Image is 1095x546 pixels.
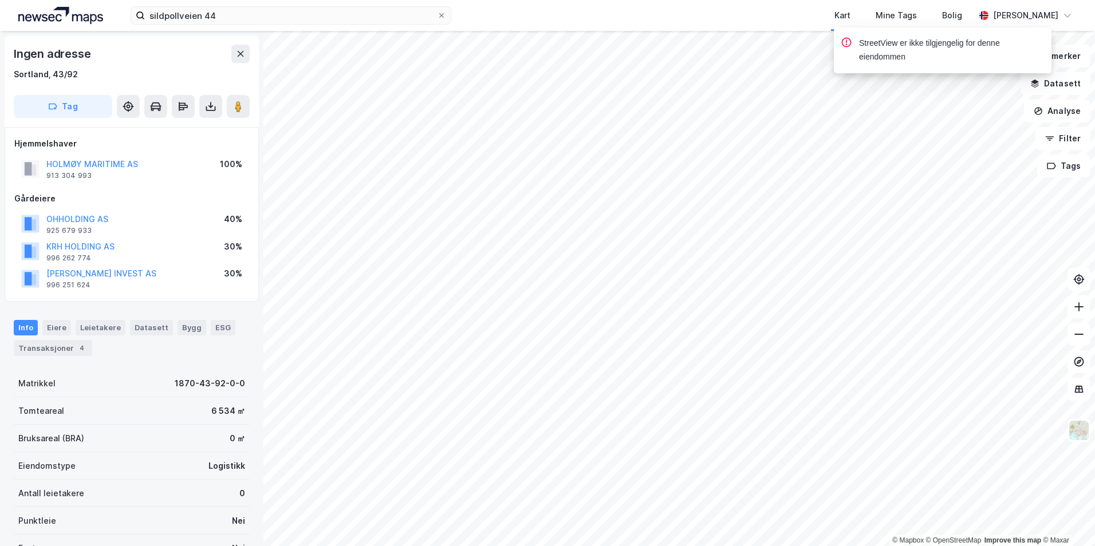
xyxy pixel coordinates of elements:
[18,459,76,473] div: Eiendomstype
[224,212,242,226] div: 40%
[1037,155,1090,177] button: Tags
[46,226,92,235] div: 925 679 933
[993,9,1058,22] div: [PERSON_NAME]
[1068,420,1090,441] img: Z
[14,45,93,63] div: Ingen adresse
[232,514,245,528] div: Nei
[130,320,173,335] div: Datasett
[14,340,92,356] div: Transaksjoner
[42,320,71,335] div: Eiere
[239,486,245,500] div: 0
[76,320,125,335] div: Leietakere
[892,536,924,544] a: Mapbox
[18,514,56,528] div: Punktleie
[230,432,245,445] div: 0 ㎡
[175,377,245,390] div: 1870-43-92-0-0
[76,342,88,354] div: 4
[859,37,1042,64] div: StreetView er ikke tilgjengelig for denne eiendommen
[46,254,91,263] div: 996 262 774
[1024,100,1090,122] button: Analyse
[211,404,245,418] div: 6 534 ㎡
[834,9,850,22] div: Kart
[1038,491,1095,546] iframe: Chat Widget
[18,377,56,390] div: Matrikkel
[1038,491,1095,546] div: Kontrollprogram for chat
[14,137,249,151] div: Hjemmelshaver
[18,7,103,24] img: logo.a4113a55bc3d86da70a041830d287a7e.svg
[18,404,64,418] div: Tomteareal
[220,157,242,171] div: 100%
[18,486,84,500] div: Antall leietakere
[14,95,112,118] button: Tag
[14,192,249,205] div: Gårdeiere
[46,280,90,290] div: 996 251 624
[942,9,962,22] div: Bolig
[926,536,982,544] a: OpenStreetMap
[46,171,92,180] div: 913 304 993
[984,536,1041,544] a: Improve this map
[1021,72,1090,95] button: Datasett
[208,459,245,473] div: Logistikk
[14,68,78,81] div: Sortland, 43/92
[224,267,242,280] div: 30%
[145,7,437,24] input: Søk på adresse, matrikkel, gårdeiere, leietakere eller personer
[14,320,38,335] div: Info
[224,240,242,254] div: 30%
[1035,127,1090,150] button: Filter
[876,9,917,22] div: Mine Tags
[178,320,206,335] div: Bygg
[211,320,235,335] div: ESG
[18,432,84,445] div: Bruksareal (BRA)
